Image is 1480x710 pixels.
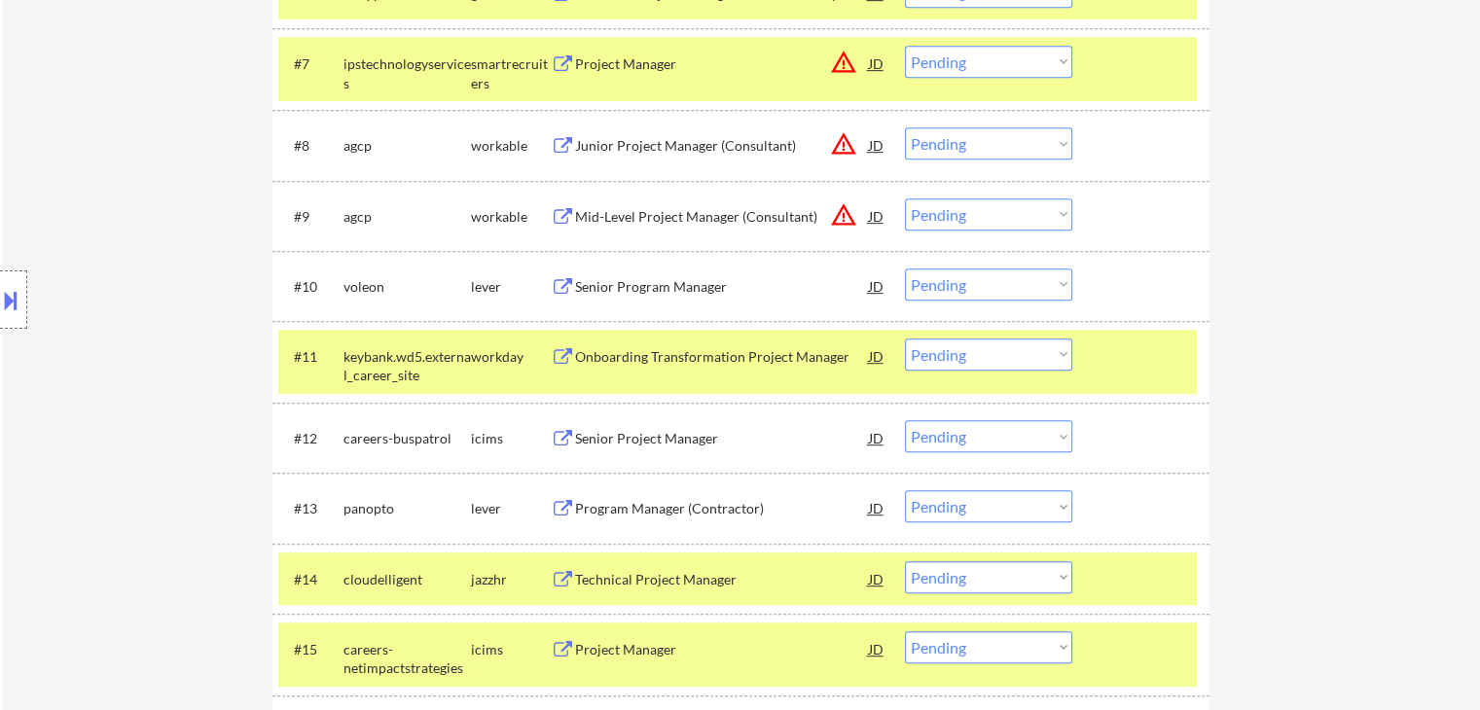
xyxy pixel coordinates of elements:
[867,338,886,373] div: JD
[575,570,869,589] div: Technical Project Manager
[575,277,869,297] div: Senior Program Manager
[867,561,886,596] div: JD
[867,631,886,666] div: JD
[575,347,869,367] div: Onboarding Transformation Project Manager
[343,54,471,92] div: ipstechnologyservices
[471,54,551,92] div: smartrecruiters
[575,54,869,74] div: Project Manager
[343,277,471,297] div: voleon
[867,46,886,81] div: JD
[343,347,471,385] div: keybank.wd5.external_career_site
[575,499,869,518] div: Program Manager (Contractor)
[830,49,857,76] button: warning_amber
[830,130,857,158] button: warning_amber
[575,207,869,227] div: Mid-Level Project Manager (Consultant)
[343,499,471,518] div: panopto
[294,499,328,518] div: #13
[830,201,857,229] button: warning_amber
[294,54,328,74] div: #7
[867,127,886,162] div: JD
[471,207,551,227] div: workable
[471,136,551,156] div: workable
[471,499,551,518] div: lever
[471,570,551,589] div: jazzhr
[294,570,328,589] div: #14
[575,429,869,448] div: Senior Project Manager
[471,347,551,367] div: workday
[471,640,551,659] div: icims
[867,268,886,303] div: JD
[343,429,471,448] div: careers-buspatrol
[867,420,886,455] div: JD
[575,640,869,659] div: Project Manager
[867,490,886,525] div: JD
[343,207,471,227] div: agcp
[294,640,328,659] div: #15
[471,277,551,297] div: lever
[471,429,551,448] div: icims
[343,640,471,678] div: careers-netimpactstrategies
[343,570,471,589] div: cloudelligent
[343,136,471,156] div: agcp
[575,136,869,156] div: Junior Project Manager (Consultant)
[867,198,886,233] div: JD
